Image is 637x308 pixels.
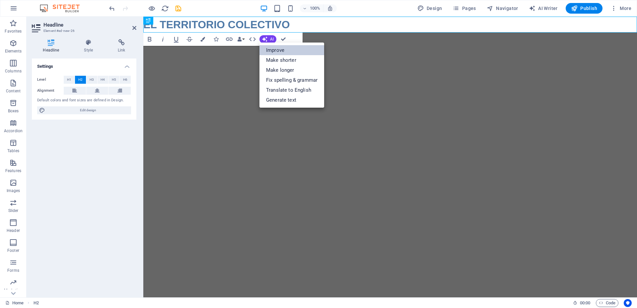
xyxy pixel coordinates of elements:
[7,188,20,193] p: Images
[526,3,560,14] button: AI Writer
[484,3,521,14] button: Navigator
[170,33,182,46] button: Underline (Ctrl+U)
[259,45,324,55] a: Improve
[32,58,136,70] h4: Settings
[174,4,182,12] button: save
[43,22,136,28] h2: Headline
[161,4,169,12] button: reload
[417,5,442,12] span: Design
[529,5,558,12] span: AI Writer
[37,106,131,114] button: Edit design
[4,128,23,134] p: Accordion
[175,5,182,12] i: Save (Ctrl+S)
[38,4,88,12] img: Editor Logo
[5,29,22,34] p: Favorites
[8,208,19,213] p: Slider
[259,65,324,75] a: Make longer
[7,148,19,154] p: Tables
[566,3,602,14] button: Publish
[108,4,116,12] button: undo
[123,76,127,84] span: H6
[259,43,324,108] div: AI
[157,33,169,46] button: Italic (Ctrl+I)
[37,87,64,95] label: Alignment
[259,35,276,43] button: AI
[573,299,591,307] h6: Session time
[487,5,518,12] span: Navigator
[259,75,324,85] a: Fix spelling & grammar
[223,33,236,46] button: Link
[599,299,615,307] span: Code
[585,300,586,305] span: :
[34,299,39,307] span: Click to select. Double-click to edit
[5,299,24,307] a: Click to cancel selection. Double-click to open Pages
[7,248,19,253] p: Footer
[75,76,86,84] button: H2
[608,3,634,14] button: More
[270,37,274,41] span: AI
[259,85,324,95] a: Translate to English
[327,5,333,11] i: On resize automatically adjust zoom level to fit chosen device.
[86,76,97,84] button: H3
[610,5,631,12] span: More
[415,3,445,14] button: Design
[64,76,75,84] button: H1
[300,4,323,12] button: 100%
[67,76,71,84] span: H1
[78,76,83,84] span: H2
[47,106,129,114] span: Edit design
[596,299,618,307] button: Code
[277,33,290,46] button: Confirm (Ctrl+⏎)
[7,228,20,233] p: Header
[148,4,156,12] button: Click here to leave preview mode and continue editing
[450,3,478,14] button: Pages
[571,5,597,12] span: Publish
[4,288,22,293] p: Marketing
[246,33,259,46] button: HTML
[259,95,324,105] a: Generate text
[453,5,476,12] span: Pages
[624,299,632,307] button: Usercentrics
[37,76,64,84] label: Level
[101,76,105,84] span: H4
[34,299,39,307] nav: breadcrumb
[43,28,123,34] h3: Element #ed-new-26
[7,268,19,273] p: Forms
[108,76,119,84] button: H5
[196,33,209,46] button: Colors
[161,5,169,12] i: Reload page
[259,55,324,65] a: Make shorter
[73,39,107,53] h4: Style
[236,33,246,46] button: Data Bindings
[37,98,131,103] div: Default colors and font sizes are defined in Design.
[98,76,108,84] button: H4
[580,299,590,307] span: 00 00
[120,76,131,84] button: H6
[5,49,22,54] p: Elements
[183,33,196,46] button: Strikethrough
[8,108,19,114] p: Boxes
[90,76,94,84] span: H3
[210,33,222,46] button: Icons
[5,168,21,173] p: Features
[143,33,156,46] button: Bold (Ctrl+B)
[415,3,445,14] div: Design (Ctrl+Alt+Y)
[5,68,22,74] p: Columns
[107,39,136,53] h4: Link
[310,4,320,12] h6: 100%
[108,5,116,12] i: Undo: Add element (Ctrl+Z)
[6,88,21,94] p: Content
[32,39,73,53] h4: Headline
[112,76,116,84] span: H5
